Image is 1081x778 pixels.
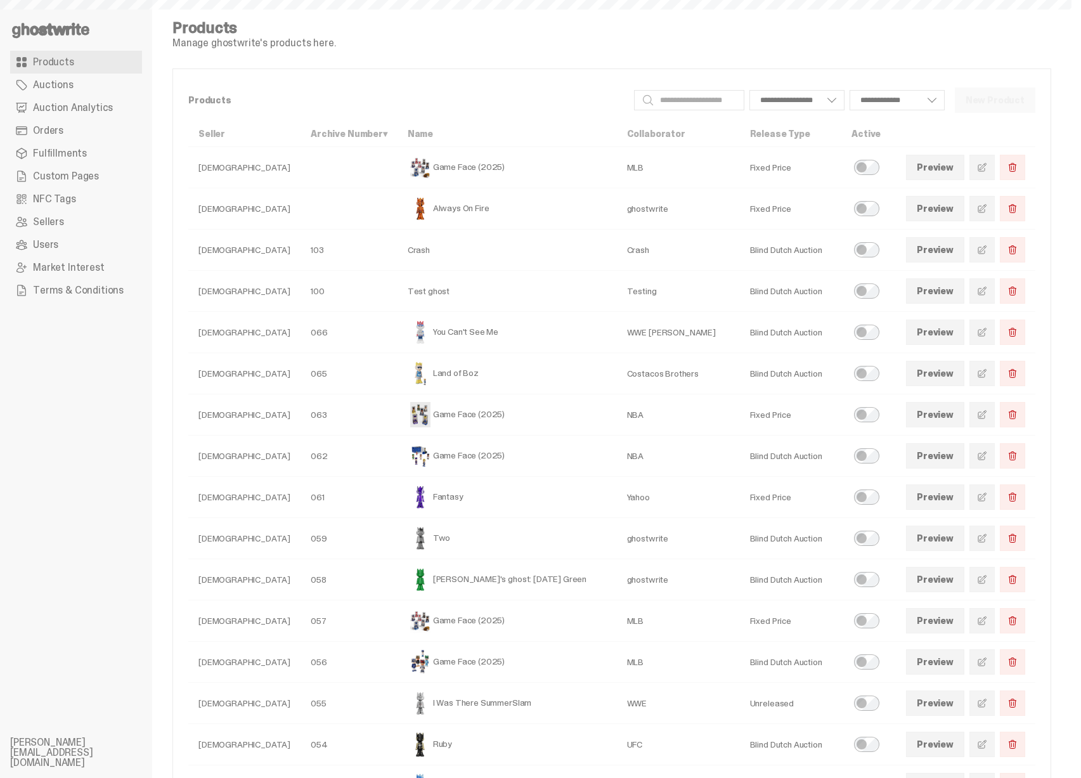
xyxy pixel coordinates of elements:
[617,188,740,230] td: ghostwrite
[301,312,398,353] td: 066
[188,642,301,683] td: [DEMOGRAPHIC_DATA]
[740,230,842,271] td: Blind Dutch Auction
[33,57,74,67] span: Products
[33,194,76,204] span: NFC Tags
[188,724,301,765] td: [DEMOGRAPHIC_DATA]
[617,600,740,642] td: MLB
[398,518,617,559] td: Two
[188,559,301,600] td: [DEMOGRAPHIC_DATA]
[617,642,740,683] td: MLB
[906,196,964,221] a: Preview
[1000,526,1025,551] button: Delete Product
[398,312,617,353] td: You Can't See Me
[1000,237,1025,263] button: Delete Product
[617,518,740,559] td: ghostwrite
[617,230,740,271] td: Crash
[301,600,398,642] td: 057
[408,320,433,345] img: You Can't See Me
[1000,320,1025,345] button: Delete Product
[617,121,740,147] th: Collaborator
[906,649,964,675] a: Preview
[1000,155,1025,180] button: Delete Product
[10,119,142,142] a: Orders
[301,436,398,477] td: 062
[408,402,433,427] img: Game Face (2025)
[617,147,740,188] td: MLB
[398,436,617,477] td: Game Face (2025)
[10,74,142,96] a: Auctions
[172,38,336,48] p: Manage ghostwrite's products here.
[188,121,301,147] th: Seller
[740,600,842,642] td: Fixed Price
[398,724,617,765] td: Ruby
[851,128,881,139] a: Active
[906,484,964,510] a: Preview
[408,690,433,716] img: I Was There SummerSlam
[408,526,433,551] img: Two
[398,642,617,683] td: Game Face (2025)
[188,147,301,188] td: [DEMOGRAPHIC_DATA]
[398,353,617,394] td: Land of Boz
[398,683,617,724] td: I Was There SummerSlam
[740,271,842,312] td: Blind Dutch Auction
[33,126,63,136] span: Orders
[188,683,301,724] td: [DEMOGRAPHIC_DATA]
[408,649,433,675] img: Game Face (2025)
[740,559,842,600] td: Blind Dutch Auction
[10,142,142,165] a: Fulfillments
[398,394,617,436] td: Game Face (2025)
[188,353,301,394] td: [DEMOGRAPHIC_DATA]
[398,230,617,271] td: Crash
[740,477,842,518] td: Fixed Price
[1000,608,1025,633] button: Delete Product
[408,361,433,386] img: Land of Boz
[906,526,964,551] a: Preview
[1000,278,1025,304] button: Delete Product
[398,271,617,312] td: Test ghost
[906,320,964,345] a: Preview
[408,608,433,633] img: Game Face (2025)
[906,690,964,716] a: Preview
[10,51,142,74] a: Products
[188,96,624,105] p: Products
[33,103,113,113] span: Auction Analytics
[740,394,842,436] td: Fixed Price
[188,271,301,312] td: [DEMOGRAPHIC_DATA]
[311,128,387,139] a: Archive Number▾
[188,312,301,353] td: [DEMOGRAPHIC_DATA]
[740,683,842,724] td: Unreleased
[617,477,740,518] td: Yahoo
[906,732,964,757] a: Preview
[740,121,842,147] th: Release Type
[398,121,617,147] th: Name
[398,188,617,230] td: Always On Fire
[740,312,842,353] td: Blind Dutch Auction
[1000,732,1025,757] button: Delete Product
[906,567,964,592] a: Preview
[1000,196,1025,221] button: Delete Product
[1000,690,1025,716] button: Delete Product
[10,211,142,233] a: Sellers
[33,171,99,181] span: Custom Pages
[188,600,301,642] td: [DEMOGRAPHIC_DATA]
[398,147,617,188] td: Game Face (2025)
[188,230,301,271] td: [DEMOGRAPHIC_DATA]
[1000,443,1025,469] button: Delete Product
[740,642,842,683] td: Blind Dutch Auction
[10,96,142,119] a: Auction Analytics
[33,240,58,250] span: Users
[906,608,964,633] a: Preview
[906,361,964,386] a: Preview
[301,559,398,600] td: 058
[301,477,398,518] td: 061
[398,477,617,518] td: Fantasy
[906,278,964,304] a: Preview
[408,484,433,510] img: Fantasy
[740,353,842,394] td: Blind Dutch Auction
[906,155,964,180] a: Preview
[740,188,842,230] td: Fixed Price
[1000,484,1025,510] button: Delete Product
[408,732,433,757] img: Ruby
[10,256,142,279] a: Market Interest
[740,724,842,765] td: Blind Dutch Auction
